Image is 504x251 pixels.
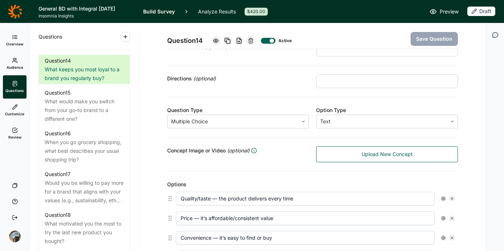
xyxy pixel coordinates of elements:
a: Audience [3,52,27,75]
div: Delete [246,36,255,45]
button: Save Question [411,32,458,46]
span: Insomnia Insights [39,13,134,19]
span: Review [8,135,21,140]
a: Question14What keeps you most loyal to a brand you regularly buy? [39,55,130,84]
span: Customize [5,111,24,116]
a: Question16When you go grocery shopping, what best describes your usual shopping trip? [39,128,130,166]
a: Question15What would make you switch from your go-to brand to a different one? [39,87,130,125]
div: Remove [449,215,455,221]
a: Preview [430,7,459,16]
div: Question 16 [45,129,71,138]
span: Audience [7,65,23,70]
div: Remove [449,196,455,202]
span: Overview [6,41,23,47]
div: Settings [440,196,446,202]
div: Would you be willing to pay more for a brand that aligns with your values (e.g., sustainability, ... [45,179,124,205]
div: Remove [449,235,455,241]
div: What would make you switch from your go-to brand to a different one? [45,97,124,123]
span: Questions [39,32,62,41]
img: ocn8z7iqvmiiaveqkfqd.png [9,231,21,242]
a: Overview [3,29,27,52]
a: Question17Would you be willing to pay more for a brand that aligns with your values (e.g., sustai... [39,168,130,206]
div: What motivated you the most to try the last new product you bought? [45,219,124,246]
div: Question 15 [45,88,70,97]
div: Draft [467,7,495,16]
a: Question18What motivated you the most to try the last new product you bought? [39,209,130,247]
span: Upload New Concept [362,151,413,158]
div: Settings [440,235,446,241]
span: Preview [440,7,459,16]
span: Questions [5,88,24,93]
span: (optional) [193,74,216,83]
div: Options [167,180,458,189]
div: Question Type [167,106,309,115]
div: Active [278,38,290,44]
span: (optional) [227,146,250,155]
div: $420.00 [245,8,268,16]
div: Question 14 [45,56,71,65]
span: Question 14 [167,36,203,46]
div: When you go grocery shopping, what best describes your usual shopping trip? [45,138,124,164]
div: Settings [440,215,446,221]
h1: General BD with Integral [DATE] [39,4,134,13]
a: Customize [3,99,27,122]
div: Directions [167,74,309,83]
div: Question 18 [45,211,71,219]
button: Draft [467,7,495,17]
div: Concept Image or Video [167,146,309,155]
div: Question 17 [45,170,70,179]
a: Review [3,122,27,145]
div: What keeps you most loyal to a brand you regularly buy? [45,65,124,83]
div: Option Type [316,106,458,115]
a: Questions [3,75,27,99]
